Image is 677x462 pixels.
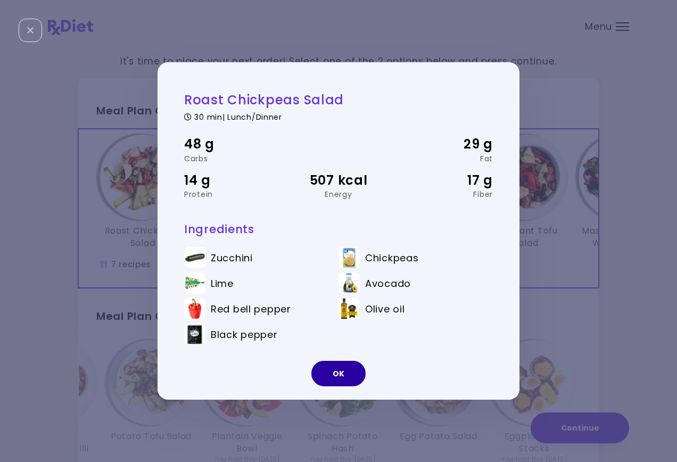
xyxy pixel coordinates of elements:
[184,92,493,108] h2: Roast Chickpeas Salad
[184,191,287,198] div: Protein
[184,222,493,236] h3: Ingredients
[390,170,493,190] div: 17 g
[211,303,291,315] span: Red bell pepper
[311,361,366,386] button: OK
[365,303,404,315] span: Olive oil
[184,111,493,121] div: 30 min | Lunch/Dinner
[184,134,287,154] div: 48 g
[184,170,287,190] div: 14 g
[365,252,418,263] span: Chickpeas
[184,154,287,162] div: Carbs
[287,191,390,198] div: Energy
[365,277,411,289] span: Avocado
[211,252,253,263] span: Zucchini
[390,191,493,198] div: Fiber
[211,277,234,289] span: Lime
[211,328,278,340] span: Black pepper
[390,134,493,154] div: 29 g
[390,154,493,162] div: Fat
[19,19,42,42] div: Close
[287,170,390,190] div: 507 kcal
